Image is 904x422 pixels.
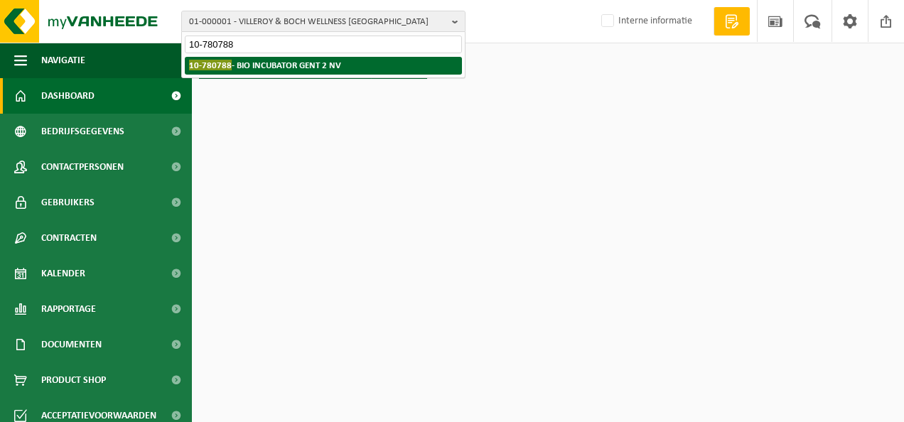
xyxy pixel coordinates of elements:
span: Navigatie [41,43,85,78]
span: Rapportage [41,291,96,327]
strong: - BIO INCUBATOR GENT 2 NV [189,60,341,70]
span: Product Shop [41,362,106,398]
span: Dashboard [41,78,95,114]
span: Contactpersonen [41,149,124,185]
span: 01-000001 - VILLEROY & BOCH WELLNESS [GEOGRAPHIC_DATA] [189,11,446,33]
input: Zoeken naar gekoppelde vestigingen [185,36,462,53]
button: 01-000001 - VILLEROY & BOCH WELLNESS [GEOGRAPHIC_DATA] [181,11,466,32]
label: Interne informatie [598,11,692,32]
span: Gebruikers [41,185,95,220]
span: 10-780788 [189,60,232,70]
span: Documenten [41,327,102,362]
span: Contracten [41,220,97,256]
span: Bedrijfsgegevens [41,114,124,149]
span: Kalender [41,256,85,291]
